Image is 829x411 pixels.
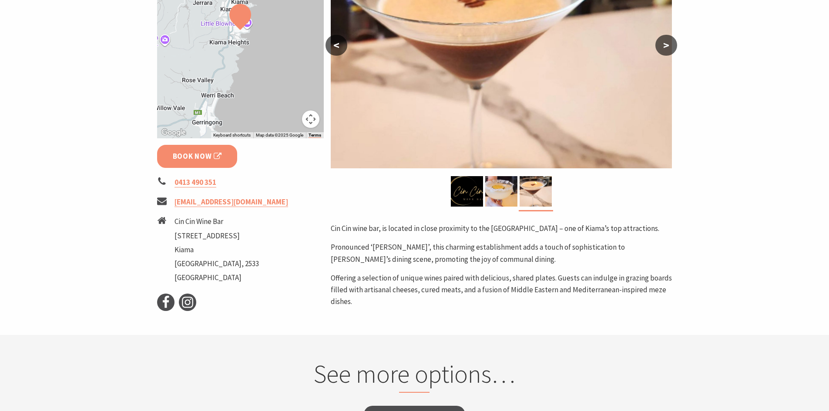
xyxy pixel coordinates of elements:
button: > [655,35,677,56]
a: Book Now [157,145,238,168]
p: Pronounced ‘[PERSON_NAME]’, this charming establishment adds a touch of sophistication to [PERSON... [331,241,672,265]
img: Google [159,127,188,138]
li: Cin Cin Wine Bar [175,216,259,227]
li: [STREET_ADDRESS] [175,230,259,242]
li: [GEOGRAPHIC_DATA] [175,272,259,284]
span: Map data ©2025 Google [256,133,303,137]
p: Cin Cin wine bar, is located in close proximity to the [GEOGRAPHIC_DATA] – one of Kiama’s top att... [331,223,672,234]
a: Terms [309,133,321,138]
button: Map camera controls [302,110,319,128]
button: Keyboard shortcuts [213,132,251,138]
a: Open this area in Google Maps (opens a new window) [159,127,188,138]
p: Offering a selection of unique wines paired with delicious, shared plates. Guests can indulge in ... [331,272,672,308]
span: Book Now [173,150,222,162]
li: [GEOGRAPHIC_DATA], 2533 [175,258,259,270]
a: 0413 490 351 [175,177,216,187]
li: Kiama [175,244,259,256]
h2: See more options… [248,359,581,393]
button: < [326,35,347,56]
a: [EMAIL_ADDRESS][DOMAIN_NAME] [175,197,288,207]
